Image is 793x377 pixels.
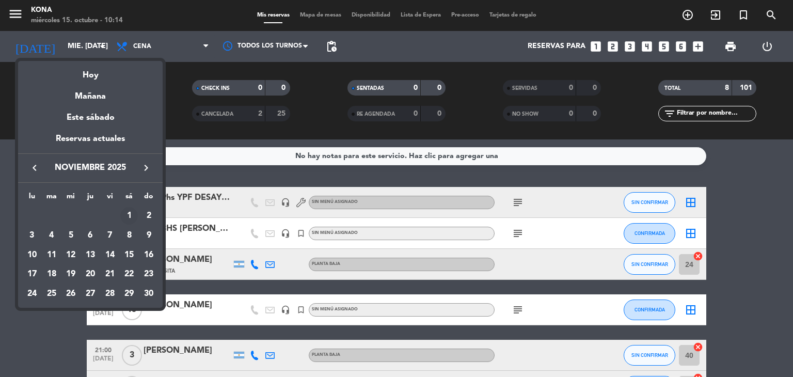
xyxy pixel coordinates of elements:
div: 2 [140,207,157,225]
div: 29 [120,285,138,303]
div: Mañana [18,82,163,103]
div: 6 [82,227,99,244]
td: 1 de noviembre de 2025 [120,206,139,226]
td: 5 de noviembre de 2025 [61,226,81,245]
td: 7 de noviembre de 2025 [100,226,120,245]
div: 7 [101,227,119,244]
td: 27 de noviembre de 2025 [81,284,100,304]
div: 27 [82,285,99,303]
div: Este sábado [18,103,163,132]
div: 13 [82,246,99,264]
span: noviembre 2025 [44,161,137,175]
td: 25 de noviembre de 2025 [42,284,61,304]
th: sábado [120,191,139,207]
div: 17 [23,265,41,283]
td: 8 de noviembre de 2025 [120,226,139,245]
th: martes [42,191,61,207]
td: 24 de noviembre de 2025 [22,284,42,304]
td: 6 de noviembre de 2025 [81,226,100,245]
button: keyboard_arrow_left [25,161,44,175]
div: 20 [82,265,99,283]
div: 5 [62,227,80,244]
div: 28 [101,285,119,303]
td: 2 de noviembre de 2025 [139,206,158,226]
th: viernes [100,191,120,207]
div: 10 [23,246,41,264]
td: 18 de noviembre de 2025 [42,264,61,284]
td: 30 de noviembre de 2025 [139,284,158,304]
div: 26 [62,285,80,303]
div: 11 [43,246,60,264]
button: keyboard_arrow_right [137,161,155,175]
td: 11 de noviembre de 2025 [42,245,61,265]
div: 16 [140,246,157,264]
td: NOV. [22,206,120,226]
td: 14 de noviembre de 2025 [100,245,120,265]
td: 23 de noviembre de 2025 [139,264,158,284]
td: 16 de noviembre de 2025 [139,245,158,265]
td: 20 de noviembre de 2025 [81,264,100,284]
div: 22 [120,265,138,283]
td: 21 de noviembre de 2025 [100,264,120,284]
td: 26 de noviembre de 2025 [61,284,81,304]
div: 25 [43,285,60,303]
td: 13 de noviembre de 2025 [81,245,100,265]
div: 18 [43,265,60,283]
div: 9 [140,227,157,244]
div: 14 [101,246,119,264]
i: keyboard_arrow_left [28,162,41,174]
td: 28 de noviembre de 2025 [100,284,120,304]
div: 19 [62,265,80,283]
div: 1 [120,207,138,225]
div: 21 [101,265,119,283]
div: 30 [140,285,157,303]
td: 9 de noviembre de 2025 [139,226,158,245]
div: 4 [43,227,60,244]
th: lunes [22,191,42,207]
td: 22 de noviembre de 2025 [120,264,139,284]
div: 24 [23,285,41,303]
i: keyboard_arrow_right [140,162,152,174]
div: Hoy [18,61,163,82]
th: domingo [139,191,158,207]
td: 12 de noviembre de 2025 [61,245,81,265]
td: 29 de noviembre de 2025 [120,284,139,304]
div: 12 [62,246,80,264]
td: 3 de noviembre de 2025 [22,226,42,245]
td: 17 de noviembre de 2025 [22,264,42,284]
td: 4 de noviembre de 2025 [42,226,61,245]
div: 8 [120,227,138,244]
th: miércoles [61,191,81,207]
td: 15 de noviembre de 2025 [120,245,139,265]
th: jueves [81,191,100,207]
div: 15 [120,246,138,264]
td: 19 de noviembre de 2025 [61,264,81,284]
td: 10 de noviembre de 2025 [22,245,42,265]
div: 3 [23,227,41,244]
div: 23 [140,265,157,283]
div: Reservas actuales [18,132,163,153]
